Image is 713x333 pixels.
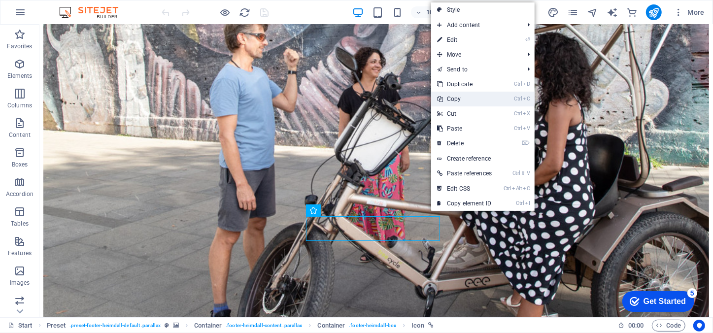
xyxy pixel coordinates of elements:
span: Click to select. Double-click to edit [47,320,66,332]
a: Create reference [431,151,535,166]
i: This element is a customizable preset [165,323,169,328]
p: Images [10,279,30,287]
i: AI Writer [607,7,618,18]
div: 5 [73,2,83,12]
i: Ctrl [514,125,522,132]
a: Ctrl⇧VPaste references [431,166,498,181]
i: Ctrl [504,185,511,192]
a: CtrlICopy element ID [431,196,498,211]
span: Add content [431,18,520,33]
span: Click to select. Double-click to edit [194,320,222,332]
p: Content [9,131,31,139]
span: Code [656,320,681,332]
i: D [523,81,530,87]
i: Ctrl [512,170,520,176]
a: CtrlDDuplicate [431,77,498,92]
i: Navigator [587,7,598,18]
span: Move [431,47,520,62]
button: commerce [626,6,638,18]
a: CtrlCCopy [431,92,498,106]
div: Get Started [29,11,71,20]
i: Publish [648,7,659,18]
i: ⇧ [521,170,526,176]
i: C [523,96,530,102]
h6: 100% [426,6,441,18]
i: C [523,185,530,192]
i: Commerce [626,7,638,18]
i: Pages (Ctrl+Alt+S) [567,7,578,18]
a: CtrlAltCEdit CSS [431,181,498,196]
button: navigator [587,6,599,18]
button: design [547,6,559,18]
nav: breadcrumb [47,320,434,332]
img: Editor Logo [57,6,131,18]
p: Tables [11,220,29,228]
span: Click to select. Double-click to edit [318,320,345,332]
span: . footer-heimdall-box [349,320,396,332]
button: Usercentrics [693,320,705,332]
span: . footer-heimdall-content .parallax [226,320,302,332]
span: 00 00 [628,320,644,332]
div: Get Started 5 items remaining, 0% complete [8,5,80,26]
a: Click to cancel selection. Double-click to open Pages [8,320,33,332]
button: text_generator [607,6,618,18]
button: publish [646,4,662,20]
i: Reload page [239,7,251,18]
span: Click to select. Double-click to edit [411,320,424,332]
h6: Session time [618,320,644,332]
a: ⌦Delete [431,136,498,151]
button: More [670,4,709,20]
button: Code [652,320,685,332]
a: Send to [431,62,520,77]
i: Design (Ctrl+Alt+Y) [547,7,559,18]
a: Style [431,2,535,17]
p: Favorites [7,42,32,50]
button: reload [239,6,251,18]
span: : [635,322,637,329]
i: X [523,110,530,117]
span: . preset-footer-heimdall-default .parallax [69,320,161,332]
i: This element contains a background [173,323,179,328]
p: Features [8,249,32,257]
p: Columns [7,101,32,109]
button: pages [567,6,579,18]
i: ⌦ [522,140,530,146]
i: Alt [512,185,522,192]
i: Ctrl [514,96,522,102]
i: I [525,200,530,206]
p: Elements [7,72,33,80]
i: V [523,125,530,132]
p: Boxes [12,161,28,168]
i: Ctrl [516,200,524,206]
button: 100% [411,6,446,18]
a: CtrlVPaste [431,121,498,136]
a: CtrlXCut [431,106,498,121]
p: Accordion [6,190,34,198]
i: V [527,170,530,176]
span: More [674,7,705,17]
a: ⏎Edit [431,33,498,47]
i: ⏎ [525,36,530,43]
i: Ctrl [514,110,522,117]
i: This element is linked [428,323,434,328]
i: Ctrl [514,81,522,87]
button: Click here to leave preview mode and continue editing [219,6,231,18]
